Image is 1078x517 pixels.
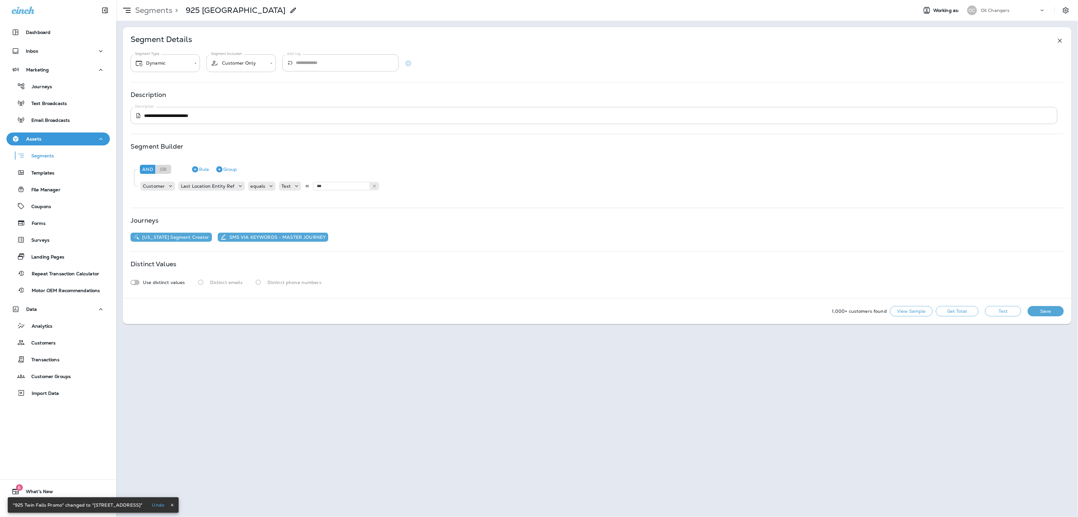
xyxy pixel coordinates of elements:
[6,250,110,263] button: Landing Pages
[25,204,51,210] p: Coupons
[227,235,326,240] p: SMS VIA KEYWORDS - MASTER JOURNEY
[6,369,110,383] button: Customer Groups
[218,233,329,242] button: SMS VIA KEYWORDS - MASTER JOURNEY
[210,280,243,285] p: Distinct emails
[6,283,110,297] button: Motor OEM Recommendations
[6,216,110,230] button: Forms
[143,280,185,285] p: Use distinct values
[251,184,266,189] p: equals
[131,144,183,149] p: Segment Builder
[96,4,114,17] button: Collapse Sidebar
[25,357,59,363] p: Transactions
[143,184,165,189] p: Customer
[267,280,321,285] p: Distinct phone numbers
[832,309,887,314] p: 1,000+ customers found
[25,323,52,330] p: Analytics
[6,45,110,58] button: Inbox
[6,79,110,93] button: Journeys
[25,340,56,346] p: Customers
[6,132,110,145] button: Assets
[967,5,977,15] div: OC
[6,199,110,213] button: Coupons
[26,136,41,142] p: Assets
[26,67,49,72] p: Marketing
[6,501,110,513] button: Support
[6,319,110,332] button: Analytics
[287,51,301,56] label: Add tag
[6,149,110,163] button: Segments
[25,254,64,260] p: Landing Pages
[140,165,155,174] div: And
[26,48,38,54] p: Inbox
[181,184,234,189] p: Last Location Entity Ref
[140,235,209,240] p: [US_STATE] Segment Creator
[16,484,23,491] span: 6
[25,84,52,90] p: Journeys
[186,5,286,15] div: 925 Twin Falls
[131,261,176,267] p: Distinct Values
[25,118,70,124] p: Email Broadcasts
[1060,5,1072,16] button: Settings
[981,8,1010,13] p: Oil Changers
[211,51,242,56] label: Segment Inclusion
[131,92,166,97] p: Description
[131,218,159,223] p: Journeys
[13,499,142,511] div: "925 Twin Falls Promo" changed to "[STREET_ADDRESS]"
[173,5,178,15] p: >
[6,353,110,366] button: Transactions
[131,37,192,45] p: Segment Details
[152,502,164,508] p: Undo
[6,267,110,280] button: Repeat Transaction Calculator
[156,165,171,174] div: Or
[890,306,933,316] button: View Sample
[19,489,53,497] span: What's New
[186,5,286,15] p: 925 [GEOGRAPHIC_DATA]
[25,391,59,397] p: Import Data
[985,306,1021,316] button: Test
[6,183,110,196] button: File Manager
[189,164,212,174] button: Rule
[6,485,110,498] button: 6What's New
[1028,306,1064,316] button: Save
[6,166,110,179] button: Templates
[25,237,49,244] p: Surveys
[26,30,50,35] p: Dashboard
[132,5,173,15] p: Segments
[6,303,110,316] button: Data
[148,501,168,509] button: Undo
[6,63,110,76] button: Marketing
[25,288,100,294] p: Motor OEM Recommendations
[213,164,239,174] button: Group
[6,336,110,349] button: Customers
[25,221,46,227] p: Forms
[25,374,71,380] p: Customer Groups
[6,386,110,400] button: Import Data
[6,113,110,127] button: Email Broadcasts
[6,233,110,247] button: Surveys
[135,59,190,67] div: Dynamic
[25,187,60,193] p: File Manager
[933,8,961,13] span: Working as:
[281,184,291,189] p: Text
[936,306,979,316] button: Get Total
[6,26,110,39] button: Dashboard
[211,59,266,67] div: Customer Only
[135,51,159,56] label: Segment Type
[131,233,212,242] button: [US_STATE] Segment Creator
[25,271,99,277] p: Repeat Transaction Calculator
[25,153,54,160] p: Segments
[25,101,67,107] p: Text Broadcasts
[135,104,154,109] label: Description
[26,307,37,312] p: Data
[6,96,110,110] button: Text Broadcasts
[25,170,54,176] p: Templates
